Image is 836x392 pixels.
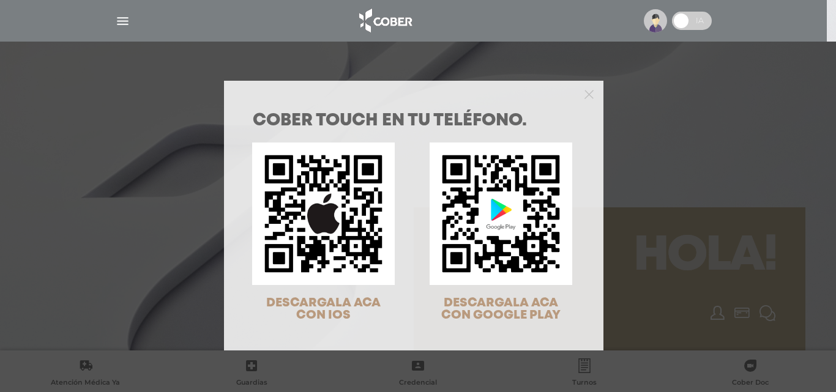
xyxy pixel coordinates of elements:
span: DESCARGALA ACA CON IOS [266,297,381,321]
img: qr-code [430,142,572,285]
img: qr-code [252,142,395,285]
span: DESCARGALA ACA CON GOOGLE PLAY [441,297,561,321]
h1: COBER TOUCH en tu teléfono. [253,113,575,130]
button: Close [584,88,594,99]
